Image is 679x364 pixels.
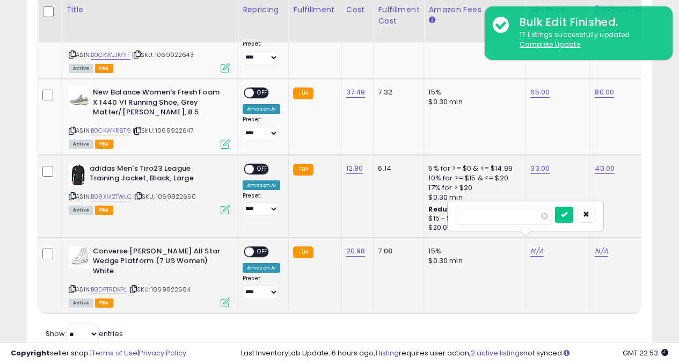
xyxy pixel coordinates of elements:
[95,206,113,215] span: FBA
[69,299,93,308] span: All listings currently available for purchase on Amazon
[69,140,93,149] span: All listings currently available for purchase on Amazon
[378,164,415,173] div: 6.14
[512,14,665,30] div: Bulk Edit Finished.
[243,180,280,190] div: Amazon AI
[346,246,366,257] a: 20.98
[69,64,93,73] span: All listings currently available for purchase on Amazon
[512,30,665,50] div: 17 listings successfully updated.
[139,348,186,358] a: Privacy Policy
[428,205,499,214] b: Reduced Prof. Rng.
[243,116,280,140] div: Preset:
[69,88,230,147] div: ASIN:
[428,183,517,193] div: 17% for > $20
[254,164,271,173] span: OFF
[595,163,615,174] a: 40.00
[530,246,543,257] a: N/A
[11,348,186,359] div: seller snap | |
[428,256,517,266] div: $0.30 min
[95,299,113,308] span: FBA
[293,4,337,16] div: Fulfillment
[46,329,123,339] span: Show: entries
[428,223,517,232] div: $20.01 - $21.68
[243,104,280,114] div: Amazon AI
[428,97,517,107] div: $0.30 min
[428,88,517,97] div: 15%
[243,40,280,64] div: Preset:
[132,50,194,59] span: | SKU: 1069922643
[69,164,230,214] div: ASIN:
[595,87,614,98] a: 80.00
[243,263,280,273] div: Amazon AI
[69,88,90,109] img: 31iR-sGuK0L._SL40_.jpg
[520,40,580,49] u: Complete Update
[428,246,517,256] div: 15%
[428,193,517,202] div: $0.30 min
[11,348,50,358] strong: Copyright
[128,285,191,294] span: | SKU: 1069922684
[69,246,230,306] div: ASIN:
[293,246,313,258] small: FBA
[346,87,366,98] a: 37.49
[378,246,415,256] div: 7.08
[91,126,131,135] a: B0CKWKR8T9
[95,64,113,73] span: FBA
[595,4,659,16] div: [PERSON_NAME]
[90,164,220,186] b: adidas Men's Tiro23 League Training Jacket, Black, Large
[133,192,196,201] span: | SKU: 1069922650
[346,163,363,174] a: 12.80
[428,214,517,223] div: $15 - $15.83
[346,4,369,16] div: Cost
[69,12,230,71] div: ASIN:
[428,16,435,25] small: Amazon Fees.
[133,126,194,135] span: | SKU: 1069922647
[243,275,280,299] div: Preset:
[92,348,137,358] a: Terms of Use
[378,4,419,27] div: Fulfillment Cost
[91,192,132,201] a: B09XM2TWLC
[530,163,550,174] a: 33.00
[375,348,399,358] a: 1 listing
[378,88,415,97] div: 7.32
[241,348,668,359] div: Last InventoryLab Update: 6 hours ago, requires user action, not synced.
[243,4,284,16] div: Repricing
[623,348,668,358] span: 2025-08-15 22:53 GMT
[293,88,313,99] small: FBA
[69,164,87,185] img: 41JUetCAhYL._SL40_.jpg
[428,164,517,173] div: 5% for >= $0 & <= $14.99
[69,246,90,268] img: 316GWKF56vL._SL40_.jpg
[293,164,313,176] small: FBA
[254,89,271,98] span: OFF
[93,246,223,279] b: Converse [PERSON_NAME] All Star Wedge Platform (7 US Women) White
[66,4,233,16] div: Title
[243,192,280,216] div: Preset:
[91,50,130,60] a: B0CKWJJMYF
[95,140,113,149] span: FBA
[254,247,271,256] span: OFF
[428,4,521,16] div: Amazon Fees
[69,206,93,215] span: All listings currently available for purchase on Amazon
[530,4,586,16] div: Min Price
[91,285,127,294] a: B0DPTRDKPL
[93,88,223,120] b: New Balance Women's Fresh Foam X 1440 V1 Running Shoe, Grey Matter/[PERSON_NAME], 8.5
[471,348,523,358] a: 2 active listings
[428,173,517,183] div: 10% for >= $15 & <= $20
[595,246,608,257] a: N/A
[530,87,550,98] a: 65.00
